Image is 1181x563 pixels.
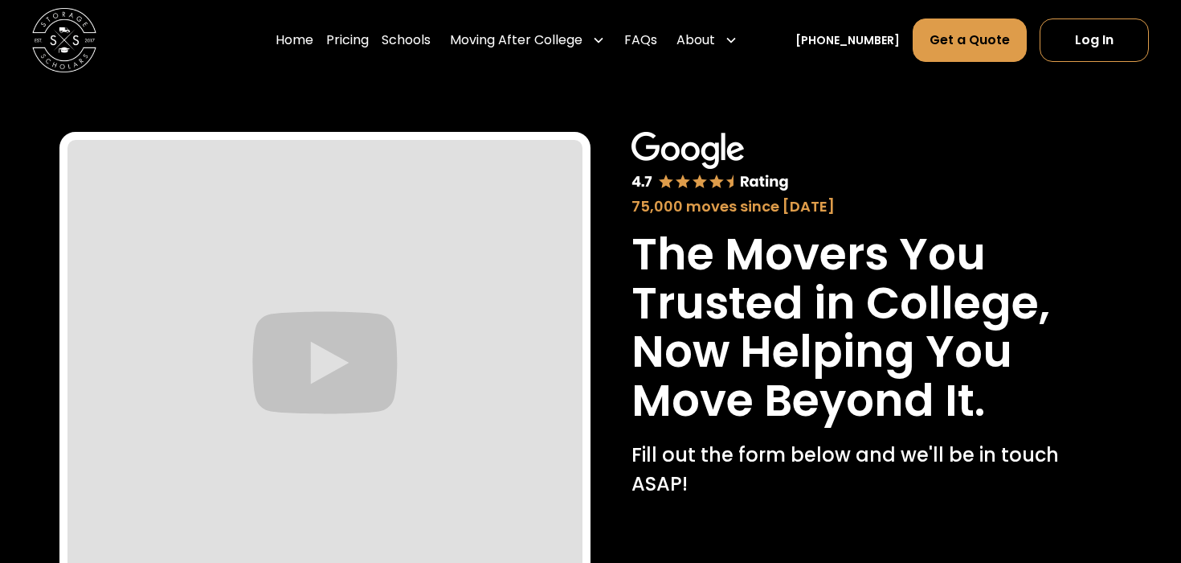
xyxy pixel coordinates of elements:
[631,132,789,192] img: Google 4.7 star rating
[624,18,657,63] a: FAQs
[795,32,900,49] a: [PHONE_NUMBER]
[913,18,1027,62] a: Get a Quote
[450,31,582,50] div: Moving After College
[676,31,715,50] div: About
[631,441,1081,499] p: Fill out the form below and we'll be in touch ASAP!
[276,18,313,63] a: Home
[631,230,1081,425] h1: The Movers You Trusted in College, Now Helping You Move Beyond It.
[32,8,96,72] img: Storage Scholars main logo
[326,18,369,63] a: Pricing
[631,195,1081,217] div: 75,000 moves since [DATE]
[382,18,431,63] a: Schools
[1040,18,1149,62] a: Log In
